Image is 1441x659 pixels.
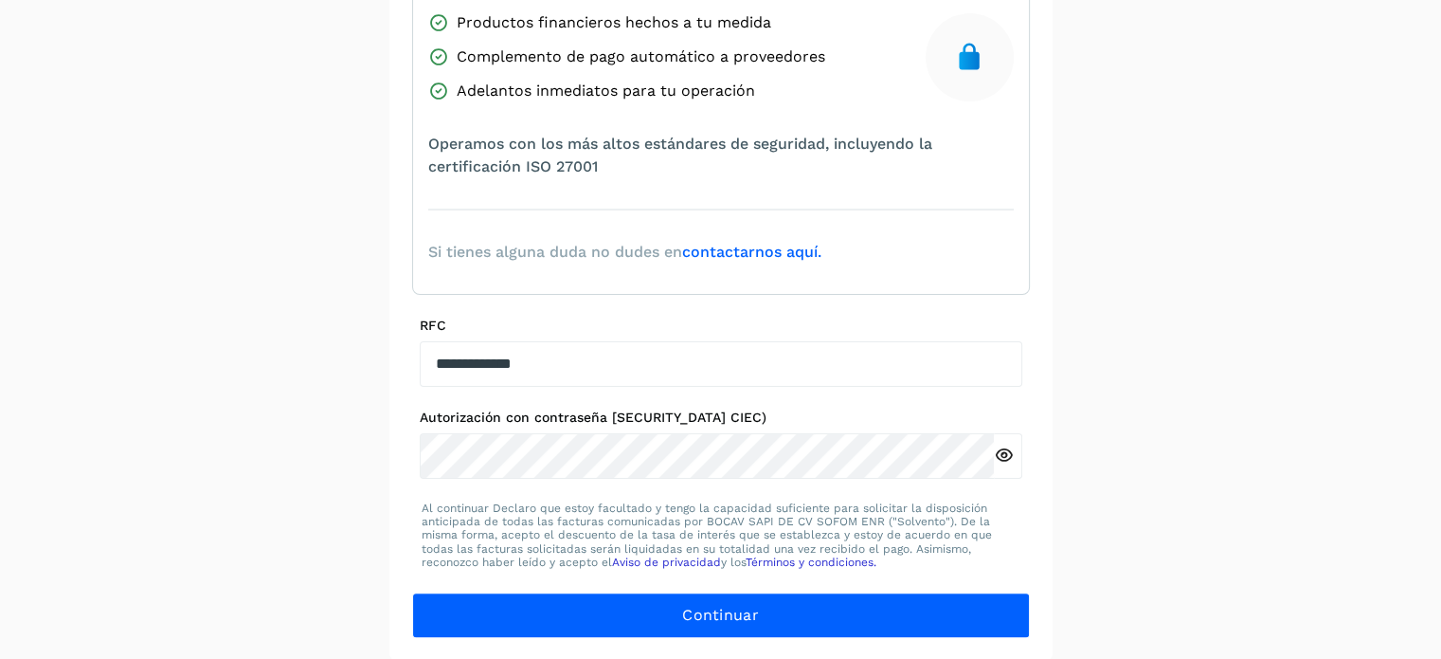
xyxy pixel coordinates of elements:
span: Operamos con los más altos estándares de seguridad, incluyendo la certificación ISO 27001 [428,133,1014,178]
span: Productos financieros hechos a tu medida [457,11,771,34]
a: contactarnos aquí. [682,243,821,261]
a: Términos y condiciones. [746,556,876,569]
span: Complemento de pago automático a proveedores [457,46,825,68]
img: secure [954,42,984,72]
p: Al continuar Declaro que estoy facultado y tengo la capacidad suficiente para solicitar la dispos... [422,502,1020,570]
button: Continuar [412,593,1030,638]
span: Adelantos inmediatos para tu operación [457,80,755,102]
span: Continuar [682,605,759,626]
a: Aviso de privacidad [612,556,721,569]
label: Autorización con contraseña [SECURITY_DATA] CIEC) [420,410,1022,426]
span: Si tienes alguna duda no dudes en [428,241,821,264]
label: RFC [420,318,1022,334]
